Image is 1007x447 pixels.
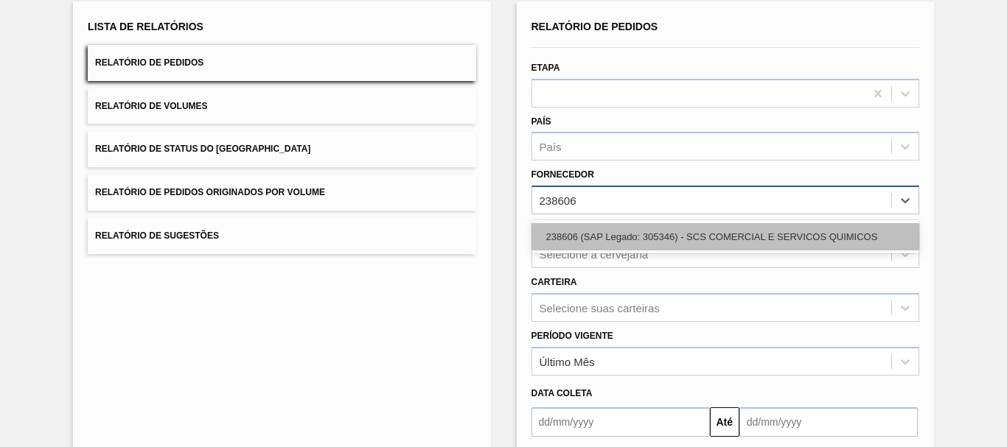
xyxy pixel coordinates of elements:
div: 238606 (SAP Legado: 305346) - SCS COMERCIAL E SERVICOS QUIMICOS [532,223,919,250]
span: Relatório de Pedidos Originados por Volume [95,187,325,197]
label: Etapa [532,63,560,73]
label: Período Vigente [532,331,613,341]
div: País [540,141,562,153]
span: Relatório de Volumes [95,101,207,111]
button: Relatório de Sugestões [88,218,475,254]
div: Último Mês [540,355,595,367]
button: Relatório de Volumes [88,88,475,124]
span: Relatório de Pedidos [532,21,658,32]
button: Relatório de Pedidos [88,45,475,81]
span: Relatório de Status do [GEOGRAPHIC_DATA] [95,144,310,154]
span: Lista de Relatórios [88,21,203,32]
input: dd/mm/yyyy [532,407,710,437]
button: Até [710,407,739,437]
label: País [532,116,551,127]
div: Selecione a cervejaria [540,247,649,260]
label: Fornecedor [532,169,594,180]
span: Data coleta [532,388,593,398]
div: Selecione suas carteiras [540,301,660,314]
button: Relatório de Status do [GEOGRAPHIC_DATA] [88,131,475,167]
label: Carteira [532,277,577,287]
span: Relatório de Pedidos [95,57,203,68]
span: Relatório de Sugestões [95,230,219,241]
button: Relatório de Pedidos Originados por Volume [88,175,475,211]
input: dd/mm/yyyy [739,407,918,437]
